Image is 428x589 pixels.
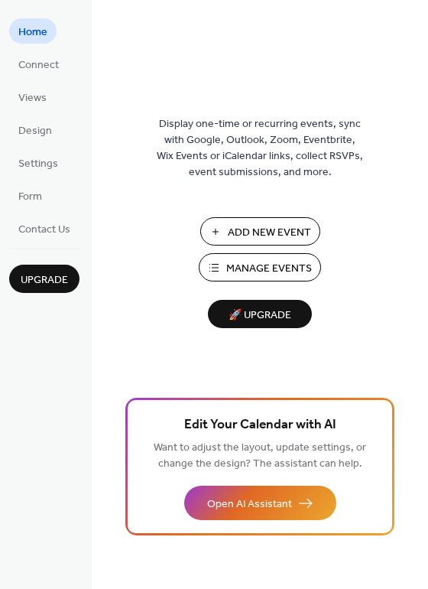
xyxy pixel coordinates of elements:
[18,57,59,73] span: Connect
[18,189,42,205] span: Form
[9,216,79,241] a: Contact Us
[9,117,61,142] a: Design
[154,438,366,474] span: Want to adjust the layout, update settings, or change the design? The assistant can help.
[9,84,56,109] a: Views
[9,51,68,76] a: Connect
[207,496,292,513] span: Open AI Assistant
[9,265,79,293] button: Upgrade
[9,18,57,44] a: Home
[217,305,303,326] span: 🚀 Upgrade
[9,150,67,175] a: Settings
[157,116,363,181] span: Display one-time or recurring events, sync with Google, Outlook, Zoom, Eventbrite, Wix Events or ...
[9,183,51,208] a: Form
[18,222,70,238] span: Contact Us
[226,261,312,277] span: Manage Events
[199,253,321,281] button: Manage Events
[184,415,336,436] span: Edit Your Calendar with AI
[208,300,312,328] button: 🚀 Upgrade
[18,123,52,139] span: Design
[228,225,311,241] span: Add New Event
[18,156,58,172] span: Settings
[18,24,47,41] span: Home
[21,272,68,288] span: Upgrade
[184,486,336,520] button: Open AI Assistant
[200,217,320,246] button: Add New Event
[18,90,47,106] span: Views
